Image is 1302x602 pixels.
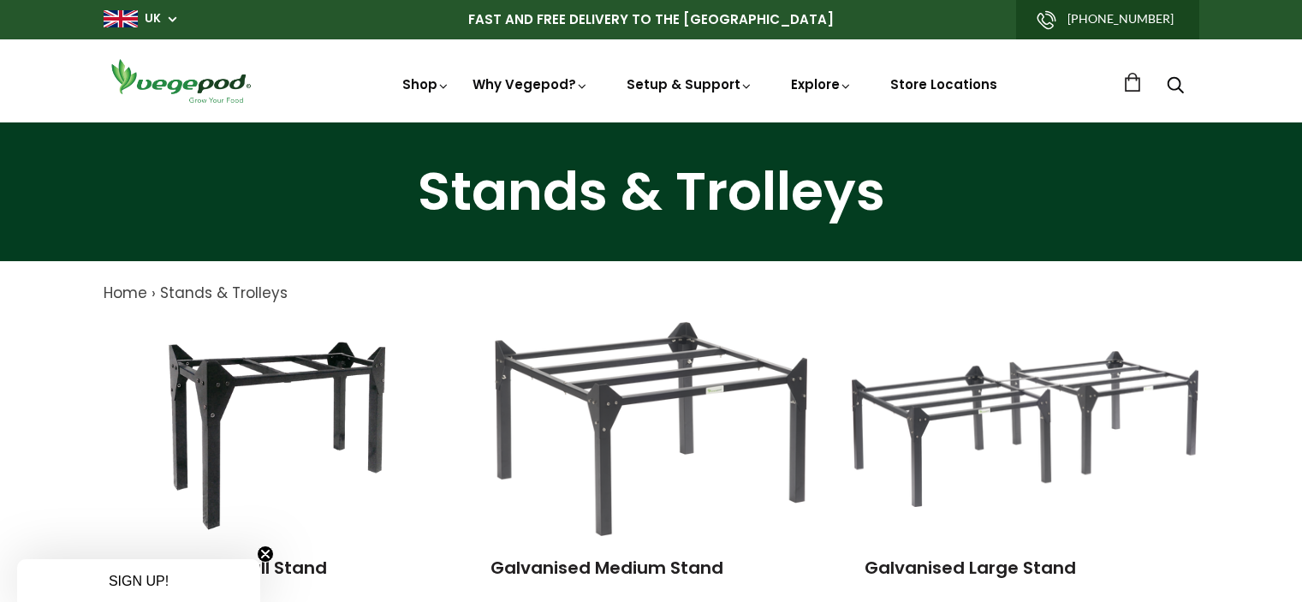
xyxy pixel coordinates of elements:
button: Close teaser [257,545,274,563]
img: Galvanised Small Stand [150,322,403,536]
a: Shop [402,75,450,93]
a: Setup & Support [627,75,753,93]
a: UK [145,10,161,27]
a: Home [104,283,147,303]
img: Galvanised Large Stand [852,351,1198,507]
nav: breadcrumbs [104,283,1199,305]
a: Stands & Trolleys [160,283,288,303]
a: Why Vegepod? [473,75,589,93]
a: Store Locations [890,75,997,93]
a: Explore [791,75,853,93]
img: Galvanised Medium Stand [495,322,807,536]
img: Vegepod [104,57,258,105]
h1: Stands & Trolleys [21,165,1281,218]
a: Search [1167,78,1184,96]
a: Galvanised Small Stand [116,556,327,580]
a: Galvanised Medium Stand [490,556,723,580]
span: › [152,283,156,303]
img: gb_large.png [104,10,138,27]
span: SIGN UP! [109,574,169,588]
div: SIGN UP!Close teaser [17,559,260,602]
a: Galvanised Large Stand [865,556,1076,580]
